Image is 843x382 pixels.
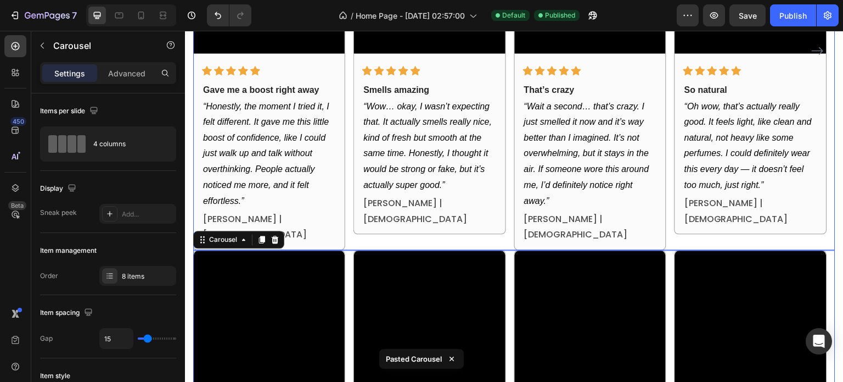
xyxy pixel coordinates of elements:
[739,11,757,20] span: Save
[40,334,53,344] div: Gap
[108,68,145,79] p: Advanced
[4,4,82,26] button: 7
[502,10,525,20] span: Default
[729,4,766,26] button: Save
[10,117,26,126] div: 450
[770,4,816,26] button: Publish
[339,181,471,213] p: [PERSON_NAME] | [DEMOGRAPHIC_DATA]
[122,209,173,219] div: Add...
[100,329,133,348] input: Auto
[40,246,97,256] div: Item management
[356,10,465,21] span: Home Page - [DATE] 02:57:00
[351,10,353,21] span: /
[779,10,807,21] div: Publish
[499,68,632,163] p: “Oh wow, that’s actually really good. It feels light, like clean and natural, not heavy like some...
[8,201,26,210] div: Beta
[806,328,832,355] div: Open Intercom Messenger
[40,181,78,196] div: Display
[499,52,632,65] p: So natural
[545,10,575,20] span: Published
[40,371,70,381] div: Item style
[72,9,77,22] p: 7
[499,165,632,197] p: [PERSON_NAME] | [DEMOGRAPHIC_DATA]
[624,11,642,29] button: Carousel Next Arrow
[386,353,442,364] p: Pasted Carousel
[207,4,251,26] div: Undo/Redo
[40,271,58,281] div: Order
[339,68,471,179] p: “Wait a second… that’s crazy. I just smelled it now and it’s way better than I imagined. It’s not...
[54,68,85,79] p: Settings
[122,272,173,281] div: 8 items
[40,104,100,119] div: Items per slide
[93,131,160,157] div: 4 columns
[40,208,77,218] div: Sneak peek
[40,306,95,320] div: Item spacing
[53,39,147,52] p: Carousel
[22,204,54,214] div: Carousel
[185,31,843,382] iframe: Design area
[339,52,471,65] p: That’s crazy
